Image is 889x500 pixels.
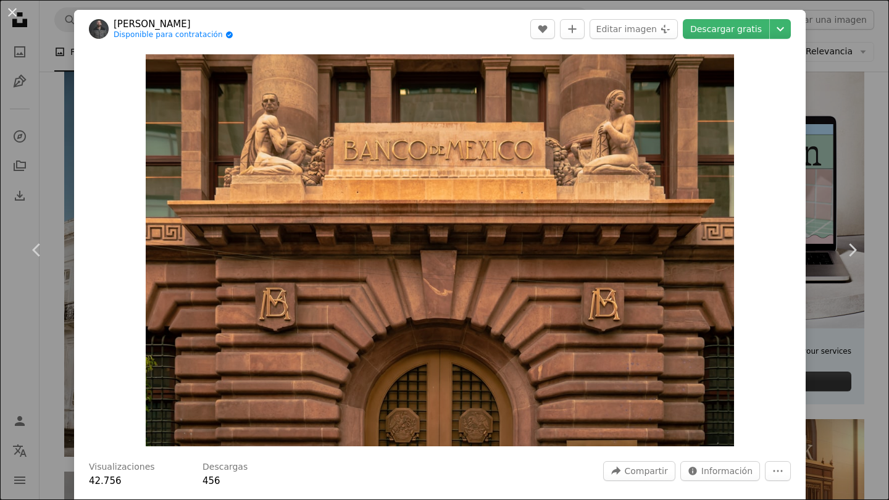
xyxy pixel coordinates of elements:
[146,54,733,446] button: Ampliar en esta imagen
[603,461,675,481] button: Compartir esta imagen
[530,19,555,39] button: Me gusta
[202,475,220,486] span: 456
[202,461,248,473] h3: Descargas
[146,54,733,446] img: Un gran edificio con estatuas en la parte superior
[89,475,122,486] span: 42.756
[765,461,791,481] button: Más acciones
[683,19,769,39] a: Descargar gratis
[89,461,155,473] h3: Visualizaciones
[114,18,233,30] a: [PERSON_NAME]
[680,461,760,481] button: Estadísticas sobre esta imagen
[624,462,667,480] span: Compartir
[590,19,678,39] button: Editar imagen
[89,19,109,39] img: Ve al perfil de Julio Lopez
[560,19,585,39] button: Añade a la colección
[770,19,791,39] button: Elegir el tamaño de descarga
[815,191,889,309] a: Siguiente
[701,462,753,480] span: Información
[114,30,233,40] a: Disponible para contratación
